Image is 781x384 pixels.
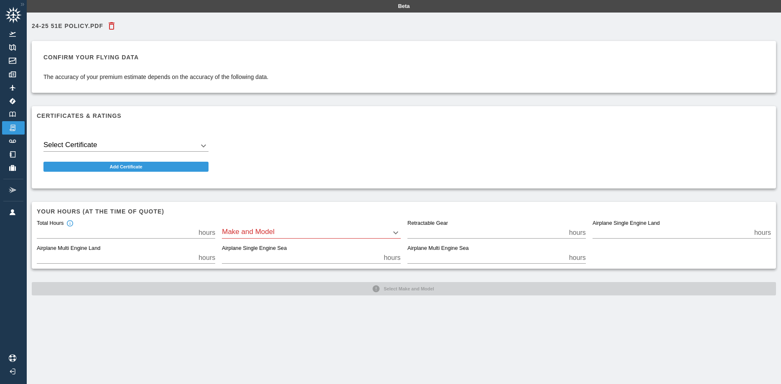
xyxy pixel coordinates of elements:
[43,162,209,172] button: Add Certificate
[37,111,771,120] h6: Certificates & Ratings
[569,253,586,263] p: hours
[407,220,448,227] label: Retractable Gear
[569,228,586,238] p: hours
[37,207,771,216] h6: Your hours (at the time of quote)
[43,53,269,62] h6: Confirm your flying data
[593,220,660,227] label: Airplane Single Engine Land
[66,220,74,227] svg: Total hours in fixed-wing aircraft
[222,245,287,252] label: Airplane Single Engine Sea
[37,220,74,227] div: Total Hours
[43,73,269,81] p: The accuracy of your premium estimate depends on the accuracy of the following data.
[32,23,103,29] h6: 24-25 51E Policy.pdf
[198,228,215,238] p: hours
[754,228,771,238] p: hours
[407,245,469,252] label: Airplane Multi Engine Sea
[198,253,215,263] p: hours
[37,245,100,252] label: Airplane Multi Engine Land
[384,253,400,263] p: hours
